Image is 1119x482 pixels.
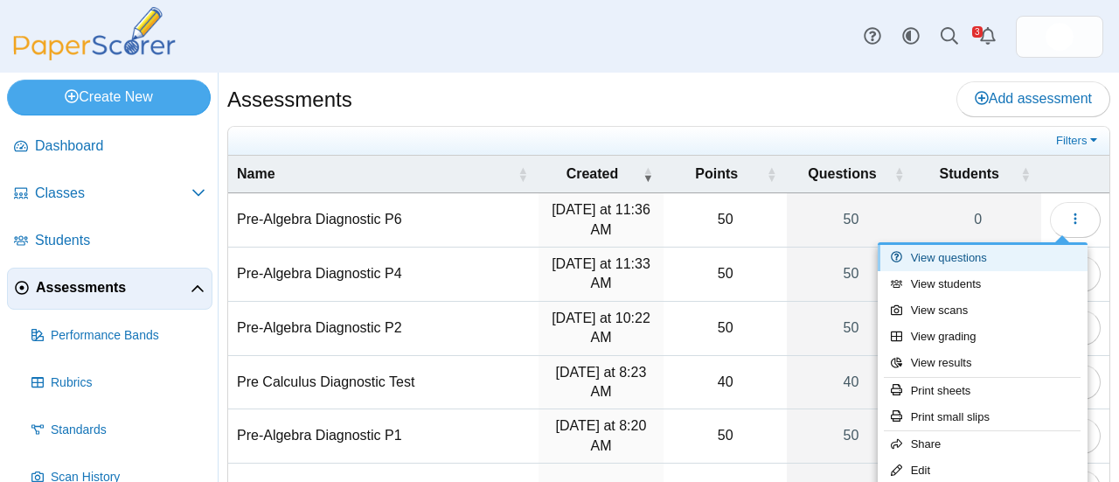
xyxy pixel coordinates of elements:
[766,156,776,192] span: Points : Activate to sort
[893,156,904,192] span: Questions : Activate to sort
[664,409,787,464] td: 50
[7,80,211,115] a: Create New
[664,356,787,410] td: 40
[787,248,914,301] a: 50
[787,356,914,409] a: 40
[51,422,205,439] span: Standards
[878,404,1088,430] a: Print small slips
[552,256,650,290] time: Aug 19, 2025 at 11:33 AM
[878,271,1088,297] a: View students
[878,297,1088,324] a: View scans
[228,409,539,464] td: Pre-Algebra Diagnostic P1
[643,156,653,192] span: Created : Activate to remove sorting
[228,193,539,248] td: Pre-Algebra Diagnostic P6
[7,173,212,215] a: Classes
[878,431,1088,458] a: Share
[556,418,647,452] time: Aug 19, 2025 at 8:20 AM
[7,126,212,168] a: Dashboard
[914,193,1041,247] a: 0
[227,85,352,115] h1: Assessments
[24,315,212,357] a: Performance Bands
[35,136,205,156] span: Dashboard
[51,374,205,392] span: Rubrics
[552,311,650,345] time: Aug 19, 2025 at 10:22 AM
[878,324,1088,350] a: View grading
[237,166,275,181] span: Name
[566,166,619,181] span: Created
[518,156,528,192] span: Name : Activate to sort
[664,193,787,248] td: 50
[878,245,1088,271] a: View questions
[7,7,182,60] img: PaperScorer
[787,302,914,355] a: 50
[35,231,205,250] span: Students
[695,166,738,181] span: Points
[939,166,998,181] span: Students
[664,248,787,302] td: 50
[7,268,212,310] a: Assessments
[808,166,876,181] span: Questions
[969,17,1007,56] a: Alerts
[664,302,787,356] td: 50
[878,378,1088,404] a: Print sheets
[787,193,914,247] a: 50
[228,356,539,410] td: Pre Calculus Diagnostic Test
[1020,156,1031,192] span: Students : Activate to sort
[7,220,212,262] a: Students
[1016,16,1103,58] a: ps.B7yuFiroF87KfScy
[51,327,205,345] span: Performance Bands
[24,409,212,451] a: Standards
[787,409,914,463] a: 50
[35,184,191,203] span: Classes
[956,81,1110,116] a: Add assessment
[556,365,647,399] time: Aug 19, 2025 at 8:23 AM
[975,91,1092,106] span: Add assessment
[1052,132,1105,150] a: Filters
[24,362,212,404] a: Rubrics
[36,278,191,297] span: Assessments
[1046,23,1074,51] img: ps.B7yuFiroF87KfScy
[878,350,1088,376] a: View results
[228,248,539,302] td: Pre-Algebra Diagnostic P4
[228,302,539,356] td: Pre-Algebra Diagnostic P2
[7,48,182,63] a: PaperScorer
[552,202,650,236] time: Aug 19, 2025 at 11:36 AM
[1046,23,1074,51] span: Carlos Chavez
